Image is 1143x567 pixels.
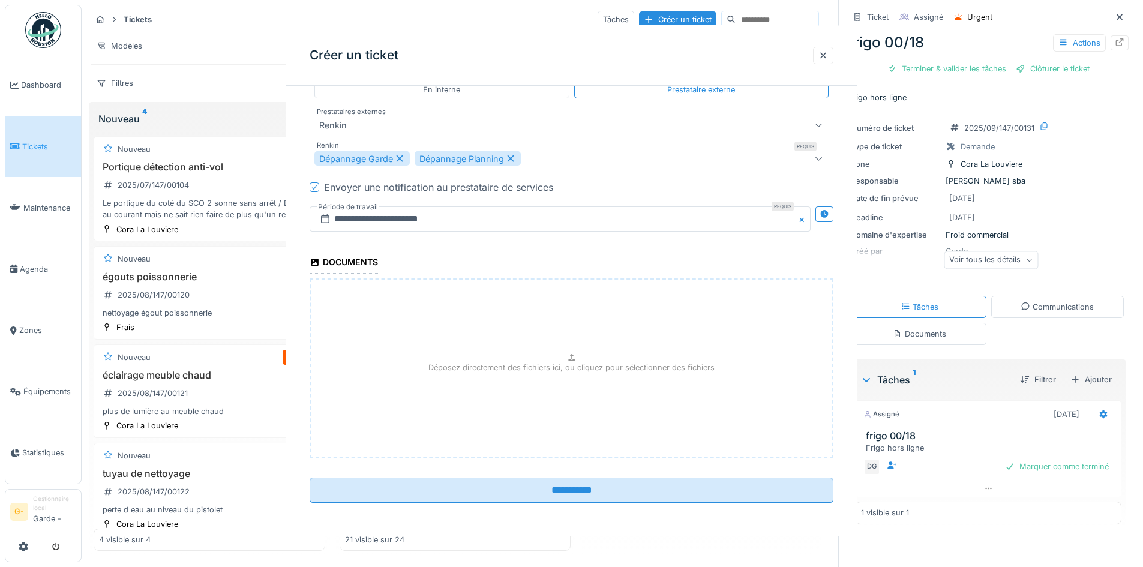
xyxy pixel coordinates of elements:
div: Requis [794,142,817,151]
div: Prestataire externe [667,84,735,95]
label: Renkin [314,140,341,151]
div: Envoyer une notification au prestataire de services [324,180,553,194]
div: Documents [310,253,378,274]
div: Dépannage Planning [415,151,521,166]
div: Dépannage Garde [314,151,410,166]
div: Requis [772,202,794,211]
p: Déposez directement des fichiers ici, ou cliquez pour sélectionner des fichiers [428,362,715,373]
label: Prestataires externes [314,107,388,117]
div: En interne [423,84,460,95]
div: Renkin [314,118,352,132]
button: Close [797,206,811,232]
h3: Créer un ticket [310,48,398,63]
label: Période de travail [317,200,379,214]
